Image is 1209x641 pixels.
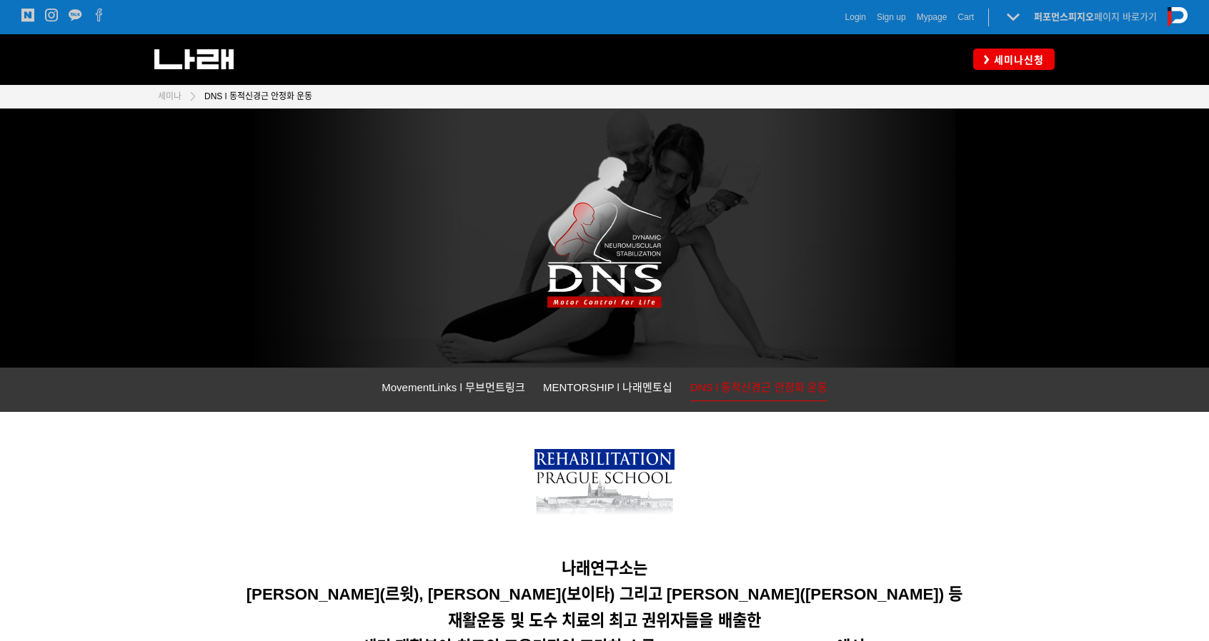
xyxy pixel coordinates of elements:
span: MENTORSHIP l 나래멘토십 [543,381,672,393]
a: Cart [957,10,974,24]
span: DNS l 동적신경근 안정화 운동 [204,91,312,101]
span: 세미나신청 [990,53,1044,67]
a: Sign up [877,10,906,24]
a: DNS l 동적신경근 안정화 운동 [690,378,827,401]
span: 나래연구소는 [562,560,647,577]
a: MovementLinks l 무브먼트링크 [382,378,525,400]
a: DNS l 동적신경근 안정화 운동 [197,89,312,104]
span: [PERSON_NAME](르윗), [PERSON_NAME](보이타) 그리고 [PERSON_NAME]([PERSON_NAME]) 등 [247,585,963,603]
a: 세미나신청 [973,49,1055,69]
a: Mypage [917,10,947,24]
img: 7bd3899b73cc6.png [534,449,675,523]
a: MENTORSHIP l 나래멘토십 [543,378,672,400]
span: DNS l 동적신경근 안정화 운동 [690,381,827,393]
span: 재활운동 및 도수 치료의 최고 권위자들을 배출한 [448,612,760,630]
a: 퍼포먼스피지오페이지 바로가기 [1034,11,1157,22]
span: MovementLinks l 무브먼트링크 [382,381,525,393]
strong: 퍼포먼스피지오 [1034,11,1094,22]
a: Login [845,10,866,24]
span: 세미나 [158,91,181,101]
a: 세미나 [158,89,181,104]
